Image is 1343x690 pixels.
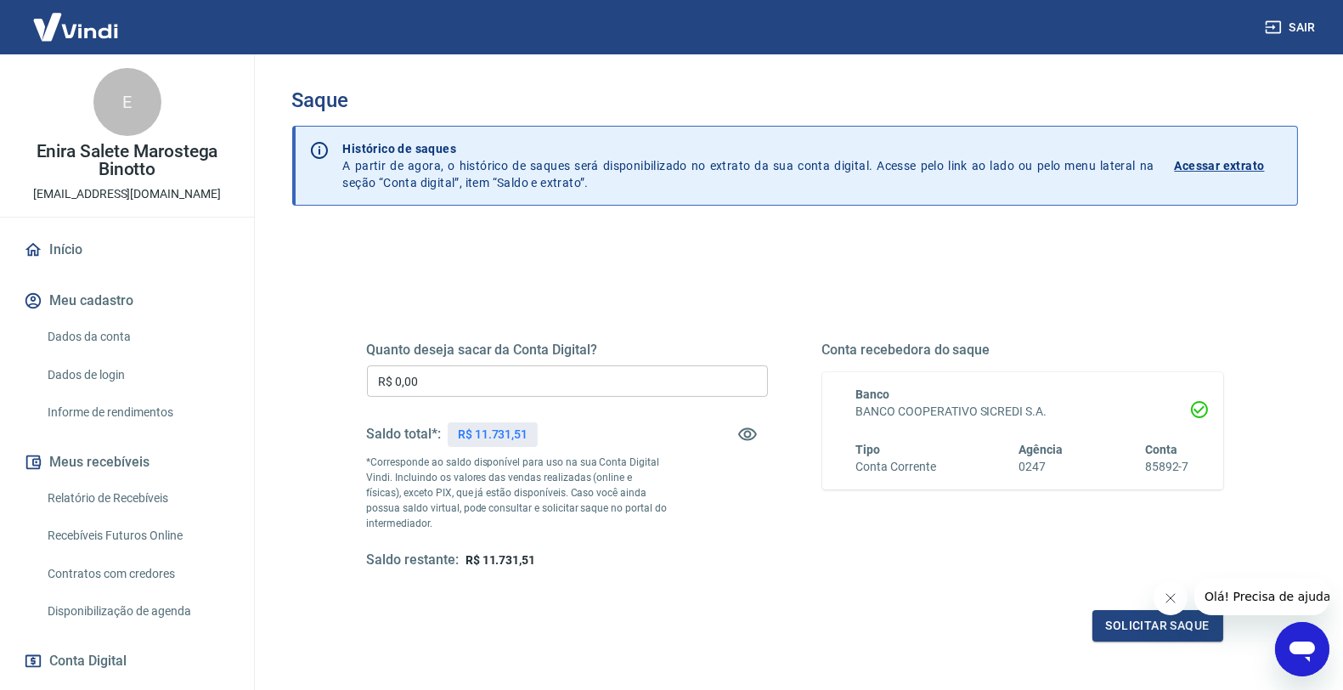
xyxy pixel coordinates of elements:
p: R$ 11.731,51 [458,426,528,444]
h5: Conta recebedora do saque [822,342,1223,359]
iframe: Botão para abrir a janela de mensagens [1275,622,1329,676]
button: Sair [1261,12,1323,43]
button: Solicitar saque [1092,610,1223,642]
a: Contratos com credores [41,557,234,591]
a: Disponibilização de agenda [41,594,234,629]
a: Início [20,231,234,269]
iframe: Fechar mensagem [1154,581,1188,615]
h6: 85892-7 [1145,458,1189,476]
p: Enira Salete Marostega Binotto [14,143,240,178]
span: Banco [856,387,890,401]
p: Histórico de saques [343,140,1154,157]
button: Meus recebíveis [20,444,234,481]
img: Vindi [20,1,131,53]
h6: Conta Corrente [856,458,936,476]
span: Conta [1145,443,1177,456]
a: Informe de rendimentos [41,395,234,430]
h6: 0247 [1019,458,1063,476]
a: Relatório de Recebíveis [41,481,234,516]
button: Meu cadastro [20,282,234,320]
span: Olá! Precisa de ajuda? [10,12,143,25]
p: Acessar extrato [1175,157,1265,174]
p: [EMAIL_ADDRESS][DOMAIN_NAME] [33,185,221,203]
p: A partir de agora, o histórico de saques será disponibilizado no extrato da sua conta digital. Ac... [343,140,1154,191]
p: *Corresponde ao saldo disponível para uso na sua Conta Digital Vindi. Incluindo os valores das ve... [367,455,668,531]
span: Agência [1019,443,1063,456]
div: E [93,68,161,136]
iframe: Mensagem da empresa [1194,578,1329,615]
a: Dados da conta [41,320,234,354]
h3: Saque [292,88,1298,112]
button: Conta Digital [20,642,234,680]
span: R$ 11.731,51 [466,553,535,567]
a: Dados de login [41,358,234,393]
h5: Saldo restante: [367,551,459,569]
h5: Saldo total*: [367,426,441,443]
h5: Quanto deseja sacar da Conta Digital? [367,342,768,359]
span: Tipo [856,443,881,456]
h6: BANCO COOPERATIVO SICREDI S.A. [856,403,1189,421]
a: Recebíveis Futuros Online [41,518,234,553]
a: Acessar extrato [1175,140,1284,191]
